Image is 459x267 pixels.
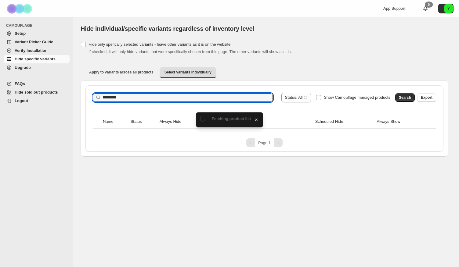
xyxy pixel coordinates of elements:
[84,67,158,77] button: Apply to variants across all products
[15,65,31,70] span: Upgrade
[421,95,432,100] span: Export
[160,67,216,78] button: Select variants individually
[81,80,448,157] div: Select variants individually
[4,63,70,72] a: Upgrade
[4,80,70,88] a: FAQs
[444,4,453,13] span: Avatar with initials Y
[15,98,28,103] span: Logout
[89,70,154,75] span: Apply to variants across all products
[417,93,436,102] button: Export
[164,70,211,75] span: Select variants individually
[90,138,439,147] nav: Pagination
[15,40,53,44] span: Variant Picker Guide
[375,115,428,129] th: Always Show
[15,57,56,61] span: Hide specific variants
[4,55,70,63] a: Hide specific variants
[15,31,26,36] span: Setup
[6,23,70,28] span: CAMOUFLAGE
[89,42,230,47] span: Hide only spefically selected variants - leave other variants as it is on the website
[313,115,375,129] th: Scheduled Hide
[447,7,450,10] text: Y
[158,115,207,129] th: Always Hide
[4,38,70,46] a: Variant Picker Guide
[4,29,70,38] a: Setup
[129,115,158,129] th: Status
[89,49,292,54] span: If checked, it will only hide variants that were specifically chosen from this page. The other va...
[383,6,405,11] span: App Support
[324,95,390,100] span: Show Camouflage managed products
[5,0,35,17] img: Camouflage
[15,81,25,86] span: FAQs
[212,116,251,121] span: Fetching product list
[438,4,454,13] button: Avatar with initials Y
[258,141,271,145] span: Page 1
[422,5,428,12] a: 0
[395,93,415,102] button: Search
[4,46,70,55] a: Verify Installation
[81,25,254,32] span: Hide individual/specific variants regardless of inventory level
[15,48,48,53] span: Verify Installation
[15,90,58,94] span: Hide sold out products
[425,2,433,8] div: 0
[101,115,129,129] th: Name
[4,88,70,97] a: Hide sold out products
[399,95,411,100] span: Search
[4,97,70,105] a: Logout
